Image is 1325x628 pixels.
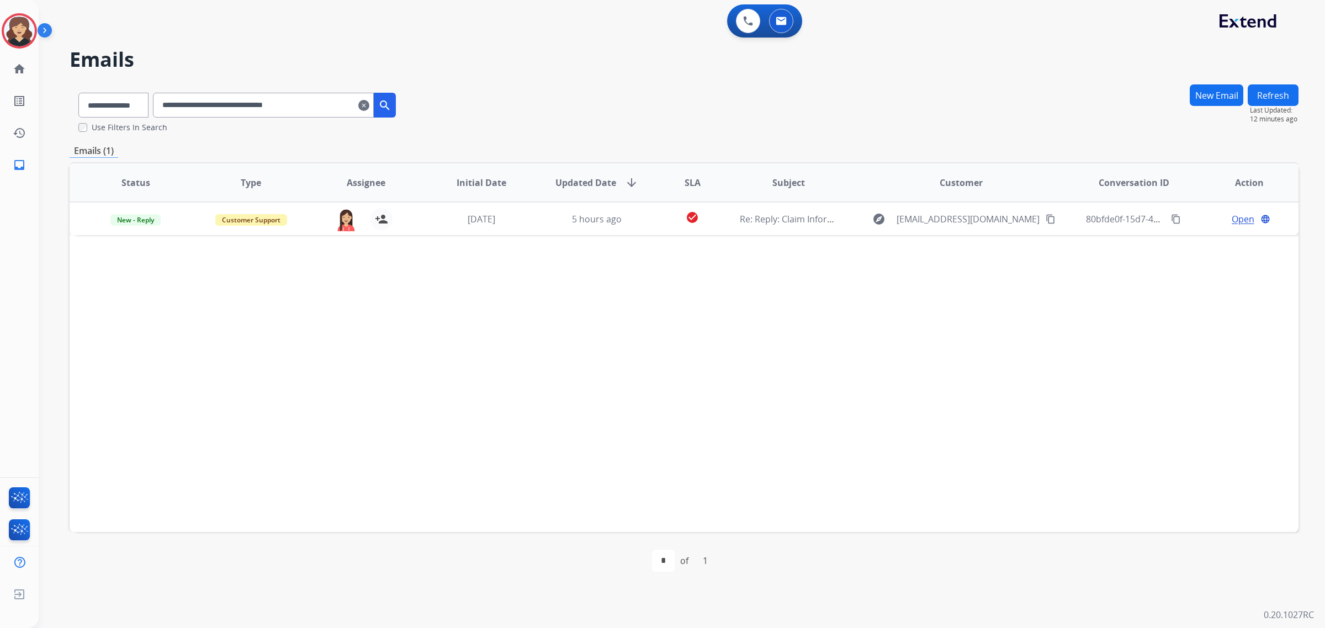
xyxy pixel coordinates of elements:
span: 12 minutes ago [1250,115,1298,124]
mat-icon: content_copy [1171,214,1181,224]
mat-icon: search [378,99,391,112]
mat-icon: arrow_downward [625,176,638,189]
span: SLA [685,176,701,189]
mat-icon: person_add [375,212,388,226]
span: [DATE] [468,213,495,225]
span: Last Updated: [1250,106,1298,115]
span: 80bfde0f-15d7-43b3-ac0e-e91d5d30d661 [1086,213,1255,225]
mat-icon: history [13,126,26,140]
mat-icon: explore [872,212,886,226]
mat-icon: list_alt [13,94,26,108]
img: agent-avatar [335,208,357,231]
span: New - Reply [110,214,161,226]
p: Emails (1) [70,144,118,158]
span: 5 hours ago [572,213,622,225]
p: 0.20.1027RC [1264,608,1314,621]
span: Conversation ID [1099,176,1169,189]
span: Updated Date [555,176,616,189]
div: of [680,554,688,567]
span: Assignee [347,176,385,189]
mat-icon: home [13,62,26,76]
span: Subject [772,176,805,189]
span: Status [121,176,150,189]
span: Type [241,176,261,189]
span: Initial Date [457,176,506,189]
span: Re: Reply: Claim Information and Overview of the Circumstances [740,213,1006,225]
th: Action [1183,163,1298,202]
h2: Emails [70,49,1298,71]
mat-icon: language [1260,214,1270,224]
mat-icon: check_circle [686,211,699,224]
mat-icon: content_copy [1046,214,1056,224]
mat-icon: clear [358,99,369,112]
span: [EMAIL_ADDRESS][DOMAIN_NAME] [897,212,1040,226]
label: Use Filters In Search [92,122,167,133]
div: 1 [694,550,717,572]
button: Refresh [1248,84,1298,106]
span: Customer [940,176,983,189]
mat-icon: inbox [13,158,26,172]
span: Open [1232,212,1254,226]
img: avatar [4,15,35,46]
button: New Email [1190,84,1243,106]
span: Customer Support [215,214,287,226]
